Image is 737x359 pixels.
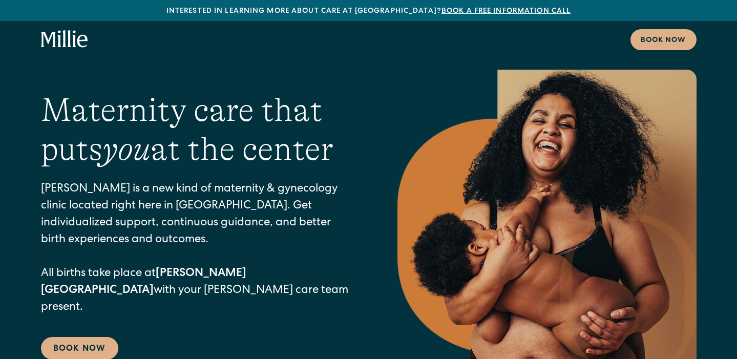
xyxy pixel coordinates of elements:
div: Book now [641,35,686,46]
a: Book now [630,29,697,50]
a: Book a free information call [441,8,571,15]
h1: Maternity care that puts at the center [41,91,356,170]
p: [PERSON_NAME] is a new kind of maternity & gynecology clinic located right here in [GEOGRAPHIC_DA... [41,181,356,316]
a: home [41,30,88,49]
em: you [102,131,151,167]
